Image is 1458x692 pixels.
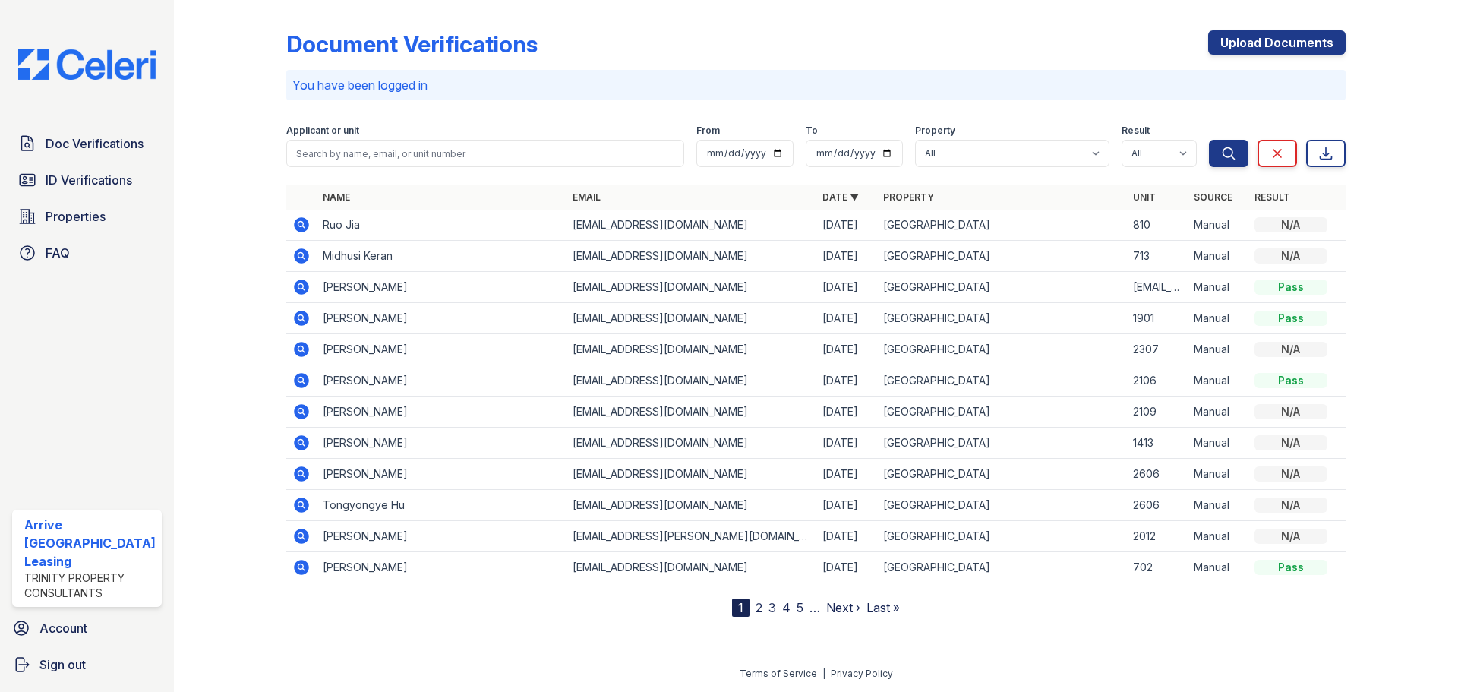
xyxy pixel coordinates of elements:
a: Account [6,613,168,643]
td: 2109 [1127,397,1188,428]
td: Ruo Jia [317,210,566,241]
a: Date ▼ [822,191,859,203]
div: N/A [1254,342,1327,357]
div: Pass [1254,280,1327,295]
a: 4 [782,600,791,615]
td: [PERSON_NAME] [317,459,566,490]
td: Manual [1188,210,1248,241]
td: [EMAIL_ADDRESS][DOMAIN_NAME] [566,334,816,365]
a: Unit [1133,191,1156,203]
td: [GEOGRAPHIC_DATA] [877,459,1127,490]
a: Source [1194,191,1232,203]
div: Pass [1254,311,1327,326]
span: FAQ [46,244,70,262]
span: Account [39,619,87,637]
td: [EMAIL_ADDRESS][DOMAIN_NAME] [1127,272,1188,303]
div: Arrive [GEOGRAPHIC_DATA] Leasing [24,516,156,570]
td: [GEOGRAPHIC_DATA] [877,490,1127,521]
td: [DATE] [816,490,877,521]
td: [PERSON_NAME] [317,272,566,303]
td: 810 [1127,210,1188,241]
td: [GEOGRAPHIC_DATA] [877,428,1127,459]
td: [GEOGRAPHIC_DATA] [877,365,1127,397]
div: N/A [1254,435,1327,450]
a: Privacy Policy [831,668,893,679]
label: From [696,125,720,137]
a: Next › [826,600,860,615]
a: Last » [866,600,900,615]
span: Properties [46,207,106,226]
td: [GEOGRAPHIC_DATA] [877,397,1127,428]
td: 713 [1127,241,1188,272]
td: [PERSON_NAME] [317,521,566,552]
td: Tongyongye Hu [317,490,566,521]
a: Name [323,191,350,203]
span: ID Verifications [46,171,132,189]
td: 702 [1127,552,1188,583]
a: ID Verifications [12,165,162,195]
div: | [822,668,825,679]
td: [DATE] [816,397,877,428]
td: Manual [1188,272,1248,303]
td: 1413 [1127,428,1188,459]
a: Doc Verifications [12,128,162,159]
td: [GEOGRAPHIC_DATA] [877,521,1127,552]
td: [EMAIL_ADDRESS][DOMAIN_NAME] [566,365,816,397]
td: [DATE] [816,428,877,459]
div: Document Verifications [286,30,538,58]
a: FAQ [12,238,162,268]
span: Doc Verifications [46,134,144,153]
td: Manual [1188,459,1248,490]
td: [DATE] [816,241,877,272]
a: Terms of Service [740,668,817,679]
a: Property [883,191,934,203]
td: [PERSON_NAME] [317,365,566,397]
td: [PERSON_NAME] [317,303,566,334]
div: N/A [1254,529,1327,544]
td: Manual [1188,241,1248,272]
td: [EMAIL_ADDRESS][DOMAIN_NAME] [566,210,816,241]
td: Manual [1188,397,1248,428]
td: [GEOGRAPHIC_DATA] [877,210,1127,241]
td: [EMAIL_ADDRESS][DOMAIN_NAME] [566,552,816,583]
td: [GEOGRAPHIC_DATA] [877,241,1127,272]
td: [PERSON_NAME] [317,428,566,459]
td: 1901 [1127,303,1188,334]
td: [EMAIL_ADDRESS][DOMAIN_NAME] [566,272,816,303]
div: N/A [1254,217,1327,232]
td: Midhusi Keran [317,241,566,272]
a: Upload Documents [1208,30,1346,55]
td: [DATE] [816,210,877,241]
td: [GEOGRAPHIC_DATA] [877,552,1127,583]
td: [PERSON_NAME] [317,552,566,583]
div: Pass [1254,373,1327,388]
td: Manual [1188,521,1248,552]
td: [DATE] [816,552,877,583]
td: [EMAIL_ADDRESS][DOMAIN_NAME] [566,428,816,459]
input: Search by name, email, or unit number [286,140,684,167]
div: Trinity Property Consultants [24,570,156,601]
td: [EMAIL_ADDRESS][PERSON_NAME][DOMAIN_NAME] [566,521,816,552]
td: [EMAIL_ADDRESS][DOMAIN_NAME] [566,303,816,334]
a: 3 [768,600,776,615]
span: Sign out [39,656,86,674]
td: [EMAIL_ADDRESS][DOMAIN_NAME] [566,397,816,428]
a: Sign out [6,649,168,680]
td: [EMAIL_ADDRESS][DOMAIN_NAME] [566,459,816,490]
td: [GEOGRAPHIC_DATA] [877,303,1127,334]
td: 2106 [1127,365,1188,397]
label: Property [915,125,955,137]
td: 2606 [1127,490,1188,521]
a: 2 [756,600,762,615]
td: [EMAIL_ADDRESS][DOMAIN_NAME] [566,490,816,521]
td: [GEOGRAPHIC_DATA] [877,272,1127,303]
div: Pass [1254,560,1327,575]
td: 2012 [1127,521,1188,552]
td: 2307 [1127,334,1188,365]
td: [PERSON_NAME] [317,334,566,365]
td: [DATE] [816,521,877,552]
td: 2606 [1127,459,1188,490]
label: Result [1122,125,1150,137]
div: N/A [1254,248,1327,264]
